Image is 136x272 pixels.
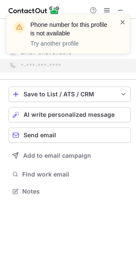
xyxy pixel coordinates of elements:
button: Find work email [9,168,131,180]
img: ContactOut v5.3.10 [9,5,60,15]
img: warning [12,20,26,34]
button: Add to email campaign [9,148,131,163]
p: Try another profile [30,39,109,48]
span: Find work email [22,171,127,178]
button: Notes [9,185,131,197]
button: Send email [9,127,131,143]
header: Phone number for this profile is not available [30,20,109,38]
span: Notes [22,188,127,195]
button: save-profile-one-click [9,87,131,102]
span: Add to email campaign [23,152,91,159]
div: Save to List / ATS / CRM [24,91,116,98]
button: AI write personalized message [9,107,131,122]
span: Send email [24,132,56,139]
span: AI write personalized message [24,111,115,118]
